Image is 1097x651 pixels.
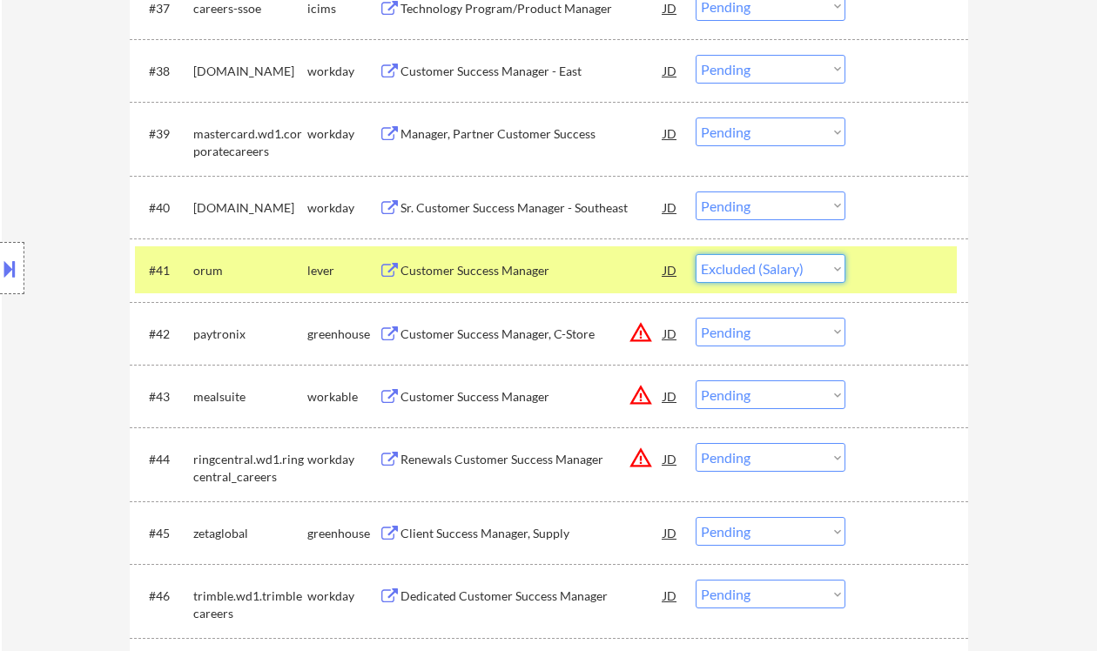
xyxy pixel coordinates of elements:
div: Customer Success Manager - East [400,63,663,80]
div: trimble.wd1.trimblecareers [193,587,307,621]
div: #46 [149,587,179,605]
div: workable [307,388,379,406]
div: Renewals Customer Success Manager [400,451,663,468]
div: #45 [149,525,179,542]
button: warning_amber [629,320,653,345]
button: warning_amber [629,383,653,407]
div: JD [662,580,679,611]
div: JD [662,191,679,223]
div: Dedicated Customer Success Manager [400,587,663,605]
div: workday [307,63,379,80]
div: #44 [149,451,179,468]
div: Customer Success Manager [400,388,663,406]
div: JD [662,517,679,548]
div: workday [307,125,379,143]
div: Customer Success Manager, C-Store [400,325,663,343]
div: JD [662,254,679,285]
div: Sr. Customer Success Manager - Southeast [400,199,663,217]
div: zetaglobal [193,525,307,542]
div: [DOMAIN_NAME] [193,63,307,80]
div: Customer Success Manager [400,262,663,279]
div: greenhouse [307,525,379,542]
div: ringcentral.wd1.ringcentral_careers [193,451,307,485]
div: JD [662,380,679,412]
div: greenhouse [307,325,379,343]
div: JD [662,443,679,474]
button: warning_amber [629,446,653,470]
div: JD [662,55,679,86]
div: workday [307,451,379,468]
div: #38 [149,63,179,80]
div: Manager, Partner Customer Success [400,125,663,143]
div: JD [662,318,679,349]
div: JD [662,117,679,149]
div: Client Success Manager, Supply [400,525,663,542]
div: workday [307,587,379,605]
div: workday [307,199,379,217]
div: lever [307,262,379,279]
